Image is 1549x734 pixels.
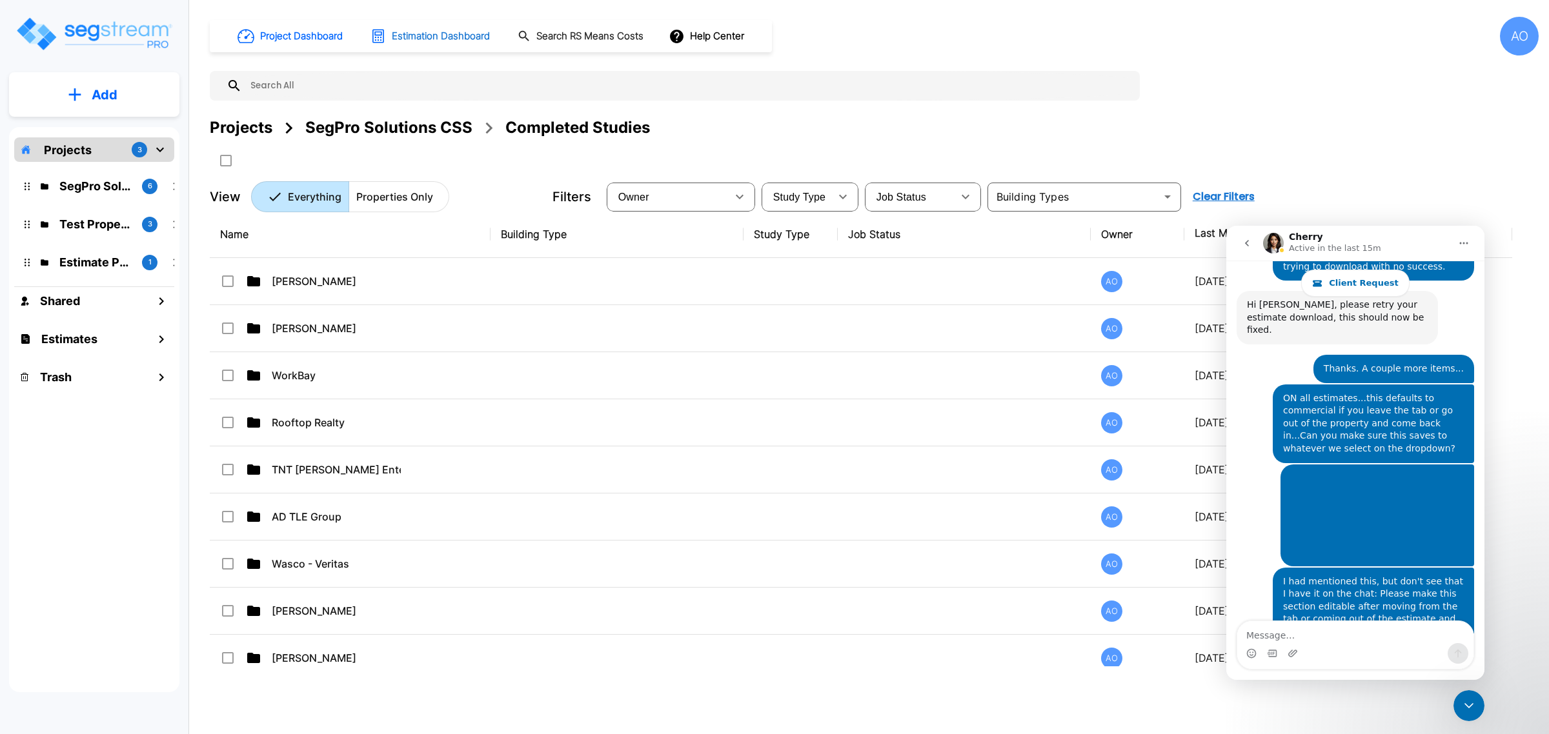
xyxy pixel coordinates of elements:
p: Everything [288,189,341,204]
p: [DATE] 03:54 pm [1195,556,1380,571]
p: Properties Only [356,189,433,204]
h1: Trash [40,368,72,386]
div: AO [1101,365,1122,386]
p: [PERSON_NAME] [272,603,401,619]
span: Job Status [876,192,926,203]
p: [PERSON_NAME] [272,321,401,336]
h1: Search RS Means Costs [536,29,643,44]
button: Add [9,76,179,114]
textarea: Message… [11,395,247,417]
h1: Estimates [41,330,97,348]
div: AO [1500,17,1539,55]
button: Search RS Means Costs [512,24,651,49]
iframe: Intercom live chat [1453,690,1484,721]
h1: Estimation Dashboard [392,29,490,44]
p: [DATE] 01:35 pm [1195,368,1380,383]
p: Test Property Folder [59,215,132,233]
p: [DATE] 11:13 am [1195,273,1380,289]
th: Name [210,211,491,258]
input: Search All [242,71,1133,101]
span: Owner [618,192,649,203]
div: Select [867,179,953,215]
p: 1 [148,257,152,268]
p: SegPro Solutions CSS [59,177,132,195]
div: AO [1101,412,1122,433]
div: Completed Studies [505,116,650,139]
p: Rooftop Realty [272,415,401,430]
button: Everything [251,181,349,212]
p: TNT [PERSON_NAME] Enterprises LLC [272,462,401,477]
div: Select [609,179,727,215]
p: AD TLE Group [272,509,401,524]
div: I had mentioned this, but don't see that I have it on the chat: Please make this section editable... [57,350,238,463]
p: [PERSON_NAME] [272,650,401,666]
p: [DATE] 10:36 am [1195,321,1380,336]
div: I had mentioned this, but don't see that I have it on the chat: Please make this section editable... [46,342,248,471]
p: [DATE] 12:37 pm [1195,462,1380,477]
h1: Project Dashboard [260,29,343,44]
div: Andrew says… [10,342,248,472]
p: Projects [44,141,92,159]
p: [PERSON_NAME] [272,273,401,289]
h1: Shared [40,292,80,310]
div: AO [1101,506,1122,528]
th: Last Modified [1184,211,1390,258]
div: SegPro Solutions CSS [305,116,472,139]
button: Estimation Dashboard [365,23,497,50]
p: [DATE] 04:34 pm [1195,650,1380,666]
button: Project Dashboard [232,22,350,50]
div: AO [1101,553,1122,575]
th: Building Type [491,211,744,258]
div: Select [764,179,830,215]
div: Projects [210,116,272,139]
button: Help Center [666,24,749,48]
button: Open [1159,188,1177,206]
p: Filters [552,187,591,206]
div: AO [1101,648,1122,669]
iframe: Intercom live chat [1226,226,1484,680]
p: 3 [148,219,152,230]
input: Building Types [991,188,1156,206]
th: Owner [1091,211,1184,258]
th: Study Type [744,211,837,258]
span: Study Type [773,192,825,203]
div: AO [1101,600,1122,622]
p: Add [92,85,117,104]
button: Clear Filters [1188,184,1260,210]
div: AO [1101,318,1122,339]
p: 3 [137,144,142,155]
p: [DATE] 05:18 am [1195,509,1380,524]
button: SelectAll [213,148,239,174]
p: Estimate Property [59,253,132,271]
p: [DATE] 11:50 am [1195,415,1380,430]
p: Wasco - Veritas [272,556,401,571]
p: View [210,187,241,206]
button: Upload attachment [61,422,72,433]
div: Platform [251,181,449,212]
p: 6 [148,181,152,192]
button: Emoji picker [20,422,30,433]
p: WorkBay [272,368,401,383]
div: AO [1101,459,1122,481]
button: Properties Only [349,181,449,212]
button: Gif picker [41,422,51,433]
th: Job Status [838,211,1091,258]
div: AO [1101,271,1122,292]
p: [DATE] 11:59 am [1195,603,1380,619]
button: Send a message… [221,417,242,438]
